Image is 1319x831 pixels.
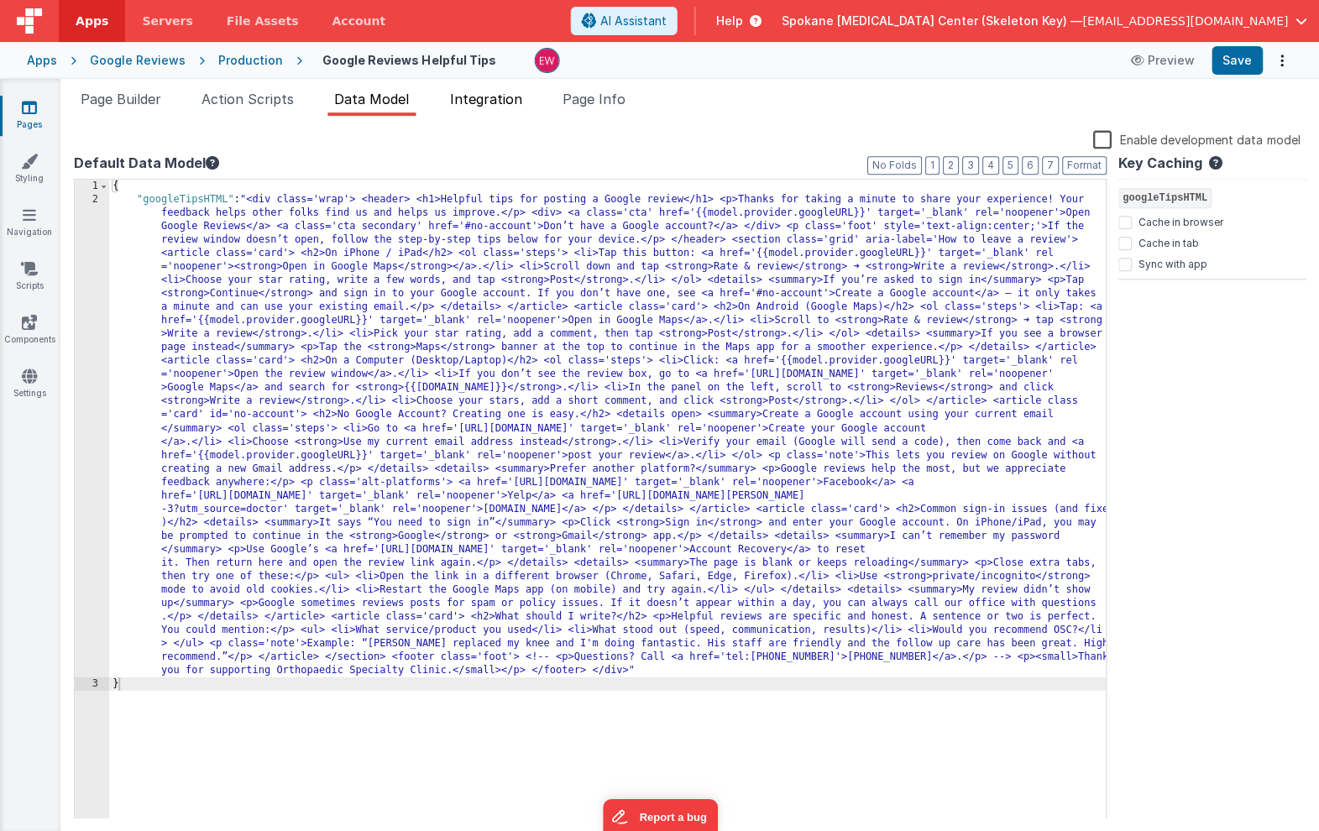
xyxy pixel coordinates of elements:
div: Apps [27,52,57,69]
span: Spokane [MEDICAL_DATA] Center (Skeleton Key) — [781,13,1081,29]
button: 4 [981,156,998,175]
div: Google Reviews [90,52,186,69]
button: Save [1211,46,1262,75]
h4: Key Caching [1117,156,1201,171]
label: Sync with app [1138,254,1206,271]
button: Default Data Model [74,153,219,173]
button: Format [1061,156,1106,175]
div: 2 [75,193,109,677]
span: File Assets [227,13,299,29]
button: 7 [1041,156,1058,175]
span: AI Assistant [599,13,666,29]
div: 3 [75,677,109,690]
span: Page Info [562,91,625,107]
span: [EMAIL_ADDRESS][DOMAIN_NAME] [1081,13,1287,29]
button: No Folds [866,156,921,175]
span: Apps [76,13,108,29]
label: Cache in tab [1138,233,1198,250]
button: Spokane [MEDICAL_DATA] Center (Skeleton Key) — [EMAIL_ADDRESS][DOMAIN_NAME] [781,13,1306,29]
button: 3 [961,156,978,175]
span: Page Builder [81,91,161,107]
img: daf6185105a2932719d0487c37da19b1 [535,49,558,72]
span: Data Model [334,91,409,107]
label: Enable development data model [1092,129,1299,149]
button: 5 [1002,156,1018,175]
h4: Google Reviews Helpful Tips [322,54,495,66]
button: Options [1269,49,1292,72]
div: Production [218,52,283,69]
span: Integration [449,91,521,107]
button: 6 [1021,156,1038,175]
span: googleTipsHTML [1117,188,1211,208]
button: 2 [942,156,958,175]
span: Help [715,13,742,29]
button: AI Assistant [570,7,677,35]
span: Action Scripts [202,91,294,107]
span: Servers [142,13,192,29]
label: Cache in browser [1138,212,1222,229]
button: 1 [924,156,939,175]
div: 1 [75,180,109,193]
button: Preview [1120,47,1204,74]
